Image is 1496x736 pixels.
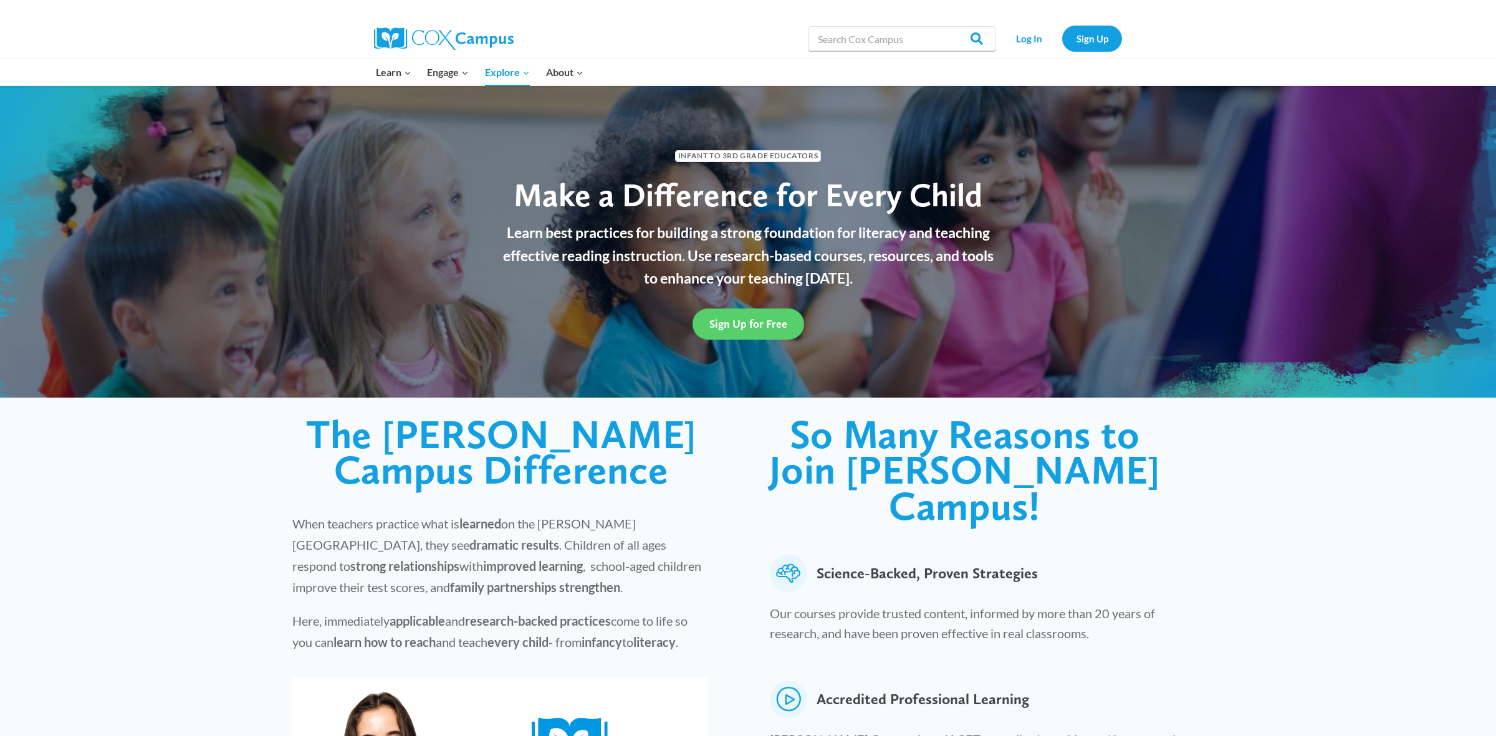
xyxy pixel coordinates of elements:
a: Sign Up for Free [693,308,804,339]
strong: learn how to reach [333,634,436,649]
strong: dramatic results [469,537,559,552]
img: Cox Campus [374,27,514,50]
span: Here, immediately and come to life so you can and teach - from to . [292,613,688,649]
a: Sign Up [1062,26,1122,51]
strong: research-backed practices [465,613,611,628]
span: So Many Reasons to Join [PERSON_NAME] Campus! [769,410,1160,530]
span: Science-Backed, Proven Strategies [817,555,1038,592]
strong: family partnerships strengthen [450,580,620,595]
a: Log In [1002,26,1056,51]
p: Our courses provide trusted content, informed by more than 20 years of research, and have been pr... [770,603,1194,649]
p: Learn best practices for building a strong foundation for literacy and teaching effective reading... [496,221,1000,290]
nav: Secondary Navigation [1002,26,1122,51]
span: Explore [485,64,530,80]
strong: every child [487,634,549,649]
strong: learned [459,516,501,531]
span: Make a Difference for Every Child [514,175,982,214]
strong: strong relationships [350,558,459,573]
span: About [546,64,583,80]
input: Search Cox Campus [808,26,995,51]
strong: literacy [633,634,676,649]
span: Learn [376,64,411,80]
strong: improved learning [483,558,583,573]
span: When teachers practice what is on the [PERSON_NAME][GEOGRAPHIC_DATA], they see . Children of all ... [292,516,701,595]
span: The [PERSON_NAME] Campus Difference [306,410,696,494]
nav: Primary Navigation [368,59,591,85]
span: Accredited Professional Learning [817,681,1029,718]
strong: applicable [390,613,445,628]
strong: infancy [582,634,622,649]
span: Engage [427,64,469,80]
span: Sign Up for Free [709,317,787,330]
span: Infant to 3rd Grade Educators [675,150,821,162]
